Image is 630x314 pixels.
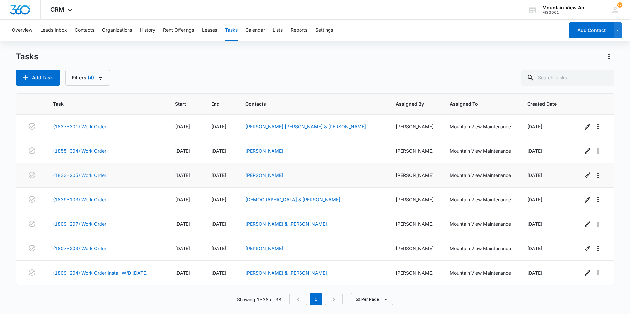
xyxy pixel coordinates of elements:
a: [PERSON_NAME] [245,172,283,178]
a: (1809-204) Work Order Install W/D [DATE] [53,269,148,276]
a: (1855-304) Work Order [53,147,106,154]
span: Start [175,100,186,107]
input: Search Tasks [521,70,614,86]
div: [PERSON_NAME] [396,123,434,130]
span: CRM [50,6,64,13]
div: [PERSON_NAME] [396,245,434,252]
button: Contacts [75,20,94,41]
span: [DATE] [211,246,226,251]
div: Mountain View Maintenance [450,123,511,130]
span: Task [53,100,150,107]
span: [DATE] [211,197,226,202]
a: [DEMOGRAPHIC_DATA] & [PERSON_NAME] [245,197,340,202]
span: End [211,100,220,107]
span: Contacts [245,100,370,107]
nav: Pagination [289,293,343,305]
div: [PERSON_NAME] [396,172,434,179]
button: Filters(4) [65,70,110,86]
div: account id [542,10,590,15]
a: [PERSON_NAME] & [PERSON_NAME] [245,221,327,227]
div: notifications count [617,2,622,8]
div: [PERSON_NAME] [396,221,434,227]
span: [DATE] [527,197,542,202]
span: [DATE] [527,246,542,251]
span: [DATE] [175,270,190,275]
div: [PERSON_NAME] [396,196,434,203]
span: [DATE] [175,197,190,202]
button: Leases [202,20,217,41]
span: [DATE] [211,148,226,154]
a: [PERSON_NAME] [PERSON_NAME] & [PERSON_NAME] [245,124,366,129]
button: Reports [291,20,307,41]
span: [DATE] [175,246,190,251]
button: Leads Inbox [40,20,67,41]
button: 50 Per Page [351,293,393,305]
span: [DATE] [175,124,190,129]
span: [DATE] [527,270,542,275]
div: Mountain View Maintenance [450,269,511,276]
span: [DATE] [211,270,226,275]
div: Mountain View Maintenance [450,196,511,203]
a: (1837-301) Work Order [53,123,106,130]
div: [PERSON_NAME] [396,147,434,154]
span: [DATE] [527,124,542,129]
div: [PERSON_NAME] [396,269,434,276]
button: Actions [604,51,614,62]
button: Organizations [102,20,132,41]
a: (1809-207) Work Order [53,221,106,227]
span: [DATE] [211,124,226,129]
div: Mountain View Maintenance [450,245,511,252]
em: 1 [310,293,322,305]
a: (1833-205) Work Order [53,172,106,179]
button: Calendar [245,20,265,41]
button: Overview [12,20,32,41]
button: History [140,20,155,41]
a: [PERSON_NAME] [245,246,283,251]
div: Mountain View Maintenance [450,147,511,154]
button: Settings [315,20,333,41]
span: [DATE] [527,172,542,178]
span: Assigned To [450,100,502,107]
button: Rent Offerings [163,20,194,41]
span: Created Date [527,100,557,107]
button: Tasks [225,20,238,41]
button: Add Task [16,70,60,86]
span: [DATE] [527,148,542,154]
button: Add Contact [569,22,614,38]
span: [DATE] [211,172,226,178]
span: [DATE] [175,148,190,154]
a: (1807-203) Work Order [53,245,106,252]
a: [PERSON_NAME] & [PERSON_NAME] [245,270,327,275]
span: 176 [617,2,622,8]
a: (1839-103) Work Order [53,196,106,203]
span: Assigned By [396,100,424,107]
span: [DATE] [175,172,190,178]
div: account name [542,5,590,10]
span: [DATE] [527,221,542,227]
span: [DATE] [211,221,226,227]
a: [PERSON_NAME] [245,148,283,154]
div: Mountain View Maintenance [450,221,511,227]
span: [DATE] [175,221,190,227]
span: (4) [88,75,94,80]
h1: Tasks [16,52,38,62]
div: Mountain View Maintenance [450,172,511,179]
p: Showing 1-38 of 38 [237,296,281,303]
button: Lists [273,20,283,41]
